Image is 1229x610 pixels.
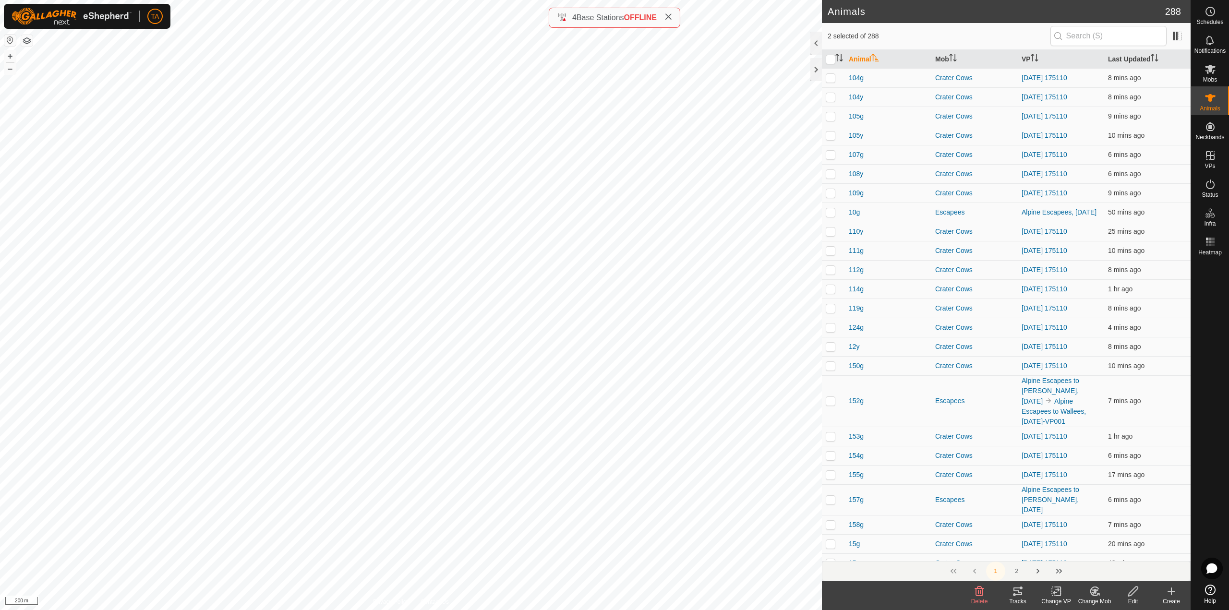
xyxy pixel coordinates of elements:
[935,169,1014,179] div: Crater Cows
[1200,106,1220,111] span: Animals
[1022,208,1096,216] a: Alpine Escapees, [DATE]
[935,539,1014,549] div: Crater Cows
[849,303,864,313] span: 119g
[935,131,1014,141] div: Crater Cows
[849,246,864,256] span: 111g
[373,598,409,606] a: Privacy Policy
[1049,562,1069,581] button: Last Page
[849,188,864,198] span: 109g
[1108,471,1145,478] span: 19 Aug 2025, 8:09 am
[935,188,1014,198] div: Crater Cows
[1045,397,1052,405] img: to
[1108,432,1133,440] span: 19 Aug 2025, 7:16 am
[1028,562,1048,581] button: Next Page
[849,470,864,480] span: 155g
[849,558,860,568] span: 15y
[1152,597,1191,606] div: Create
[1022,266,1067,274] a: [DATE] 175110
[935,150,1014,160] div: Crater Cows
[1037,597,1075,606] div: Change VP
[1195,134,1224,140] span: Neckbands
[1108,247,1145,254] span: 19 Aug 2025, 8:17 am
[1108,559,1145,567] span: 19 Aug 2025, 7:38 am
[935,246,1014,256] div: Crater Cows
[1022,227,1067,235] a: [DATE] 175110
[935,207,1014,217] div: Escapees
[935,470,1014,480] div: Crater Cows
[1191,581,1229,608] a: Help
[1022,452,1067,459] a: [DATE] 175110
[935,431,1014,442] div: Crater Cows
[935,558,1014,568] div: Crater Cows
[1108,93,1141,101] span: 19 Aug 2025, 8:18 am
[935,361,1014,371] div: Crater Cows
[1022,93,1067,101] a: [DATE] 175110
[849,361,864,371] span: 150g
[1022,471,1067,478] a: [DATE] 175110
[849,227,863,237] span: 110y
[849,431,864,442] span: 153g
[835,55,843,63] p-sorticon: Activate to sort
[1196,19,1223,25] span: Schedules
[931,50,1018,69] th: Mob
[845,50,931,69] th: Animal
[1050,26,1167,46] input: Search (S)
[1108,285,1133,293] span: 19 Aug 2025, 7:09 am
[935,284,1014,294] div: Crater Cows
[849,284,864,294] span: 114g
[849,207,860,217] span: 10g
[1022,362,1067,370] a: [DATE] 175110
[1022,521,1067,528] a: [DATE] 175110
[1108,304,1141,312] span: 19 Aug 2025, 8:19 am
[4,63,16,74] button: –
[849,73,864,83] span: 104g
[1022,559,1067,567] a: [DATE] 175110
[1022,151,1067,158] a: [DATE] 175110
[1022,132,1067,139] a: [DATE] 175110
[1022,74,1067,82] a: [DATE] 175110
[986,562,1005,581] button: 1
[935,451,1014,461] div: Crater Cows
[572,13,577,22] span: 4
[849,150,864,160] span: 107g
[849,111,864,121] span: 105g
[1022,377,1079,405] a: Alpine Escapees to [PERSON_NAME], [DATE]
[421,598,449,606] a: Contact Us
[1108,74,1141,82] span: 19 Aug 2025, 8:19 am
[935,520,1014,530] div: Crater Cows
[577,13,624,22] span: Base Stations
[849,169,863,179] span: 108y
[1022,486,1079,514] a: Alpine Escapees to [PERSON_NAME], [DATE]
[1108,208,1145,216] span: 19 Aug 2025, 7:37 am
[1108,323,1141,331] span: 19 Aug 2025, 8:22 am
[1108,189,1141,197] span: 19 Aug 2025, 8:18 am
[1022,170,1067,178] a: [DATE] 175110
[12,8,132,25] img: Gallagher Logo
[935,323,1014,333] div: Crater Cows
[4,35,16,46] button: Reset Map
[1022,540,1067,548] a: [DATE] 175110
[1022,323,1067,331] a: [DATE] 175110
[1108,397,1141,405] span: 19 Aug 2025, 8:20 am
[1007,562,1026,581] button: 2
[1108,227,1145,235] span: 19 Aug 2025, 8:02 am
[849,451,864,461] span: 154g
[935,73,1014,83] div: Crater Cows
[1205,163,1215,169] span: VPs
[935,265,1014,275] div: Crater Cows
[624,13,657,22] span: OFFLINE
[1108,496,1141,503] span: 19 Aug 2025, 8:21 am
[1022,432,1067,440] a: [DATE] 175110
[1022,112,1067,120] a: [DATE] 175110
[849,539,860,549] span: 15g
[1022,189,1067,197] a: [DATE] 175110
[1022,343,1067,350] a: [DATE] 175110
[21,35,33,47] button: Map Layers
[849,131,863,141] span: 105y
[4,50,16,62] button: +
[1022,247,1067,254] a: [DATE] 175110
[1022,304,1067,312] a: [DATE] 175110
[1108,151,1141,158] span: 19 Aug 2025, 8:21 am
[1108,112,1141,120] span: 19 Aug 2025, 8:18 am
[1108,452,1141,459] span: 19 Aug 2025, 8:21 am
